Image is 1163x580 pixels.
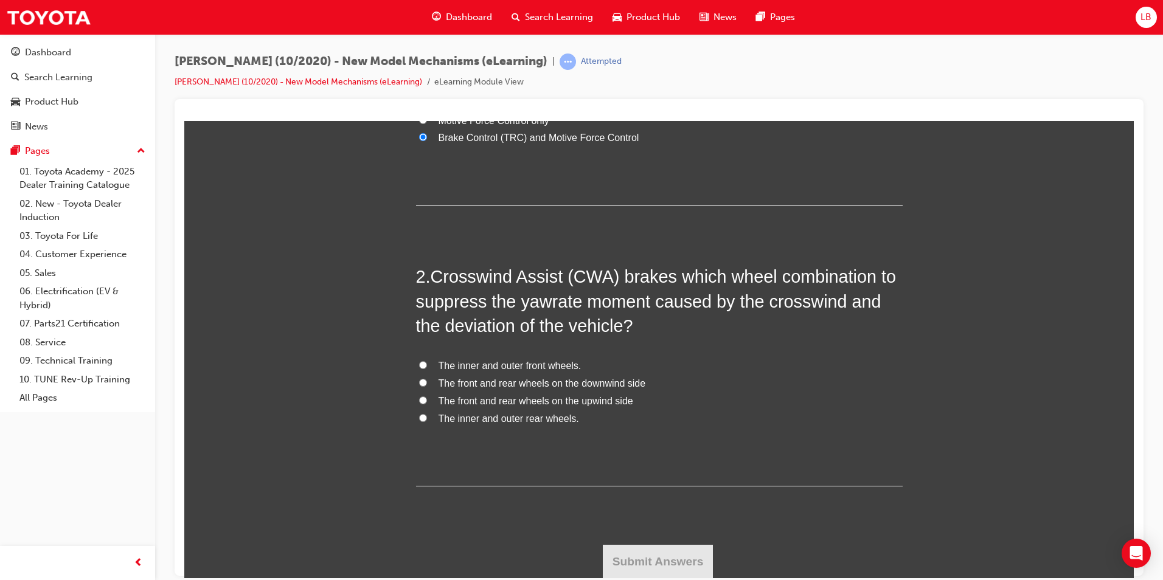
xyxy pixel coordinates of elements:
[418,424,529,458] button: Submit Answers
[690,5,746,30] a: news-iconNews
[434,75,524,89] li: eLearning Module View
[15,388,150,407] a: All Pages
[254,292,395,303] span: The inner and outer rear wheels.
[770,10,795,24] span: Pages
[15,227,150,246] a: 03. Toyota For Life
[254,275,449,285] span: The front and rear wheels on the upwind side
[235,240,243,248] input: The inner and outer front wheels.
[525,10,593,24] span: Search Learning
[432,10,441,25] span: guage-icon
[713,10,737,24] span: News
[502,5,603,30] a: search-iconSearch Learning
[15,333,150,352] a: 08. Service
[11,47,20,58] span: guage-icon
[5,140,150,162] button: Pages
[5,66,150,89] a: Search Learning
[446,10,492,24] span: Dashboard
[25,120,48,134] div: News
[756,10,765,25] span: pages-icon
[512,10,520,25] span: search-icon
[5,41,150,64] a: Dashboard
[1140,10,1151,24] span: LB
[422,5,502,30] a: guage-iconDashboard
[5,39,150,140] button: DashboardSearch LearningProduct HubNews
[137,143,145,159] span: up-icon
[235,12,243,20] input: Brake Control (TRC) and Motive Force Control
[235,258,243,266] input: The front and rear wheels on the downwind side
[254,240,397,250] span: The inner and outer front wheels.
[15,314,150,333] a: 07. Parts21 Certification
[11,122,20,133] span: news-icon
[25,95,78,109] div: Product Hub
[15,195,150,227] a: 02. New - Toyota Dealer Induction
[11,146,20,157] span: pages-icon
[134,556,143,571] span: prev-icon
[25,144,50,158] div: Pages
[581,56,622,67] div: Attempted
[15,370,150,389] a: 10. TUNE Rev-Up Training
[627,10,680,24] span: Product Hub
[5,116,150,138] a: News
[1136,7,1157,28] button: LB
[254,12,455,22] span: Brake Control (TRC) and Motive Force Control
[232,143,718,217] h2: 2 .
[15,264,150,283] a: 05. Sales
[6,4,91,31] img: Trak
[613,10,622,25] span: car-icon
[15,162,150,195] a: 01. Toyota Academy - 2025 Dealer Training Catalogue
[1122,539,1151,568] div: Open Intercom Messenger
[175,55,547,69] span: [PERSON_NAME] (10/2020) - New Model Mechanisms (eLearning)
[603,5,690,30] a: car-iconProduct Hub
[11,72,19,83] span: search-icon
[232,146,712,215] span: Crosswind Assist (CWA) brakes which wheel combination to suppress the yawrate moment caused by th...
[5,91,150,113] a: Product Hub
[746,5,805,30] a: pages-iconPages
[700,10,709,25] span: news-icon
[254,257,462,268] span: The front and rear wheels on the downwind side
[175,77,422,87] a: [PERSON_NAME] (10/2020) - New Model Mechanisms (eLearning)
[15,282,150,314] a: 06. Electrification (EV & Hybrid)
[235,293,243,301] input: The inner and outer rear wheels.
[235,275,243,283] input: The front and rear wheels on the upwind side
[552,55,555,69] span: |
[560,54,576,70] span: learningRecordVerb_ATTEMPT-icon
[15,245,150,264] a: 04. Customer Experience
[25,46,71,60] div: Dashboard
[11,97,20,108] span: car-icon
[15,351,150,370] a: 09. Technical Training
[24,71,92,85] div: Search Learning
